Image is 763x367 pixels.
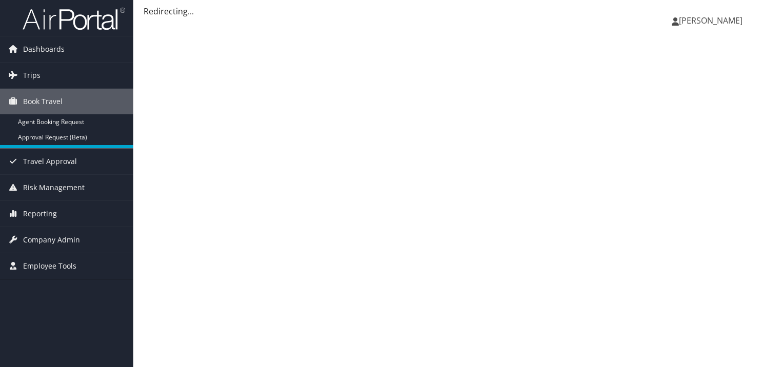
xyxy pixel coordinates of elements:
[23,227,80,253] span: Company Admin
[672,5,753,36] a: [PERSON_NAME]
[23,36,65,62] span: Dashboards
[23,253,76,279] span: Employee Tools
[23,201,57,227] span: Reporting
[679,15,742,26] span: [PERSON_NAME]
[144,5,753,17] div: Redirecting...
[23,7,125,31] img: airportal-logo.png
[23,89,63,114] span: Book Travel
[23,63,41,88] span: Trips
[23,175,85,200] span: Risk Management
[23,149,77,174] span: Travel Approval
